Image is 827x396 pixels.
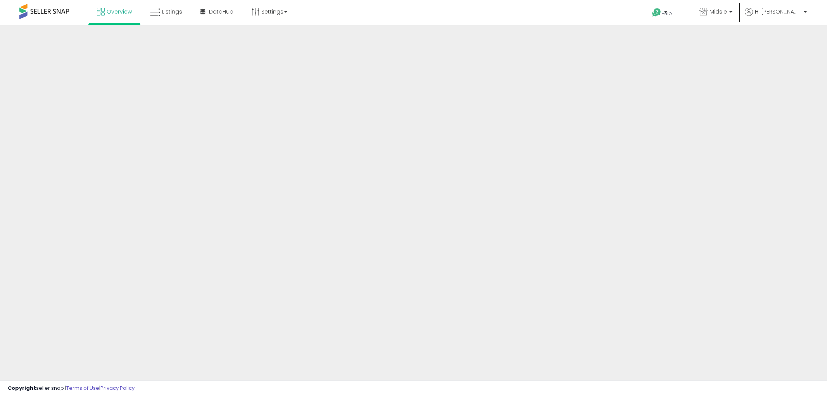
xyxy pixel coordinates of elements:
[710,8,727,16] span: Midsie
[745,8,807,25] a: Hi [PERSON_NAME]
[209,8,233,16] span: DataHub
[646,2,687,25] a: Help
[162,8,182,16] span: Listings
[755,8,801,16] span: Hi [PERSON_NAME]
[661,10,672,17] span: Help
[107,8,132,16] span: Overview
[652,8,661,17] i: Get Help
